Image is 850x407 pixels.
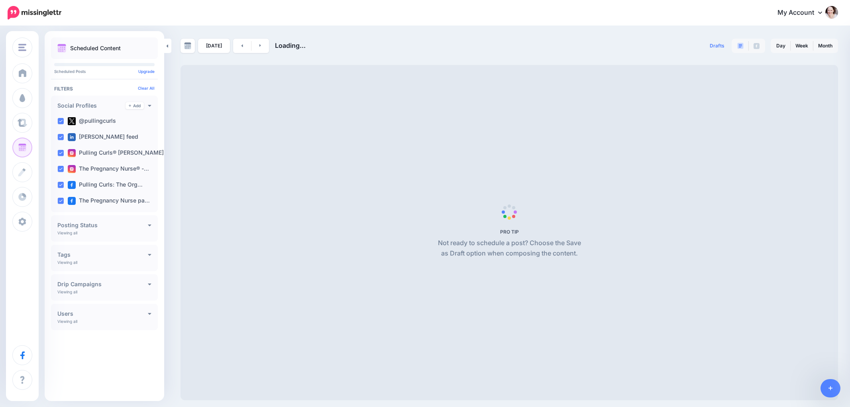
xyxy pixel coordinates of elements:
[138,86,155,90] a: Clear All
[68,133,76,141] img: linkedin-square.png
[68,165,76,173] img: instagram-square.png
[435,238,584,259] p: Not ready to schedule a post? Choose the Save as Draft option when composing the content.
[68,149,171,157] label: Pulling Curls® [PERSON_NAME] …
[68,149,76,157] img: instagram-square.png
[754,43,760,49] img: facebook-grey-square.png
[68,197,150,205] label: The Pregnancy Nurse pa…
[771,39,790,52] a: Day
[275,41,306,49] span: Loading...
[54,86,155,92] h4: Filters
[710,43,724,48] span: Drafts
[68,181,76,189] img: facebook-square.png
[813,39,837,52] a: Month
[54,69,155,73] p: Scheduled Posts
[57,311,148,317] h4: Users
[57,281,148,287] h4: Drip Campaigns
[57,103,126,108] h4: Social Profiles
[57,319,77,324] p: Viewing all
[57,44,66,53] img: calendar.png
[68,165,149,173] label: The Pregnancy Nurse® -…
[737,43,744,49] img: paragraph-boxed.png
[791,39,813,52] a: Week
[57,289,77,294] p: Viewing all
[198,39,230,53] a: [DATE]
[138,69,155,74] a: Upgrade
[70,45,121,51] p: Scheduled Content
[770,3,838,23] a: My Account
[68,133,138,141] label: [PERSON_NAME] feed
[68,117,116,125] label: @pullingcurls
[705,39,729,53] a: Drafts
[435,229,584,235] h5: PRO TIP
[126,102,144,109] a: Add
[68,197,76,205] img: facebook-square.png
[68,181,143,189] label: Pulling Curls: The Org…
[57,260,77,265] p: Viewing all
[68,117,76,125] img: twitter-square.png
[57,252,148,258] h4: Tags
[18,44,26,51] img: menu.png
[57,222,148,228] h4: Posting Status
[8,6,61,20] img: Missinglettr
[184,42,191,49] img: calendar-grey-darker.png
[57,230,77,235] p: Viewing all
